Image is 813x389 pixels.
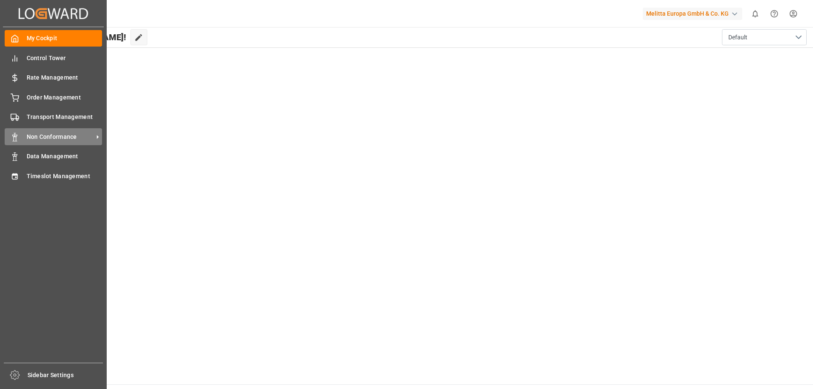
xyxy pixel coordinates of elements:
span: Order Management [27,93,102,102]
button: Melitta Europa GmbH & Co. KG [643,6,746,22]
a: Transport Management [5,109,102,125]
span: Sidebar Settings [28,371,103,380]
span: Transport Management [27,113,102,121]
a: Order Management [5,89,102,105]
button: open menu [722,29,807,45]
span: My Cockpit [27,34,102,43]
span: Hello [PERSON_NAME]! [35,29,126,45]
a: My Cockpit [5,30,102,47]
span: Non Conformance [27,132,94,141]
span: Control Tower [27,54,102,63]
span: Rate Management [27,73,102,82]
button: show 0 new notifications [746,4,765,23]
a: Control Tower [5,50,102,66]
div: Melitta Europa GmbH & Co. KG [643,8,742,20]
span: Default [728,33,747,42]
button: Help Center [765,4,784,23]
span: Timeslot Management [27,172,102,181]
a: Timeslot Management [5,168,102,184]
a: Data Management [5,148,102,165]
span: Data Management [27,152,102,161]
a: Rate Management [5,69,102,86]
